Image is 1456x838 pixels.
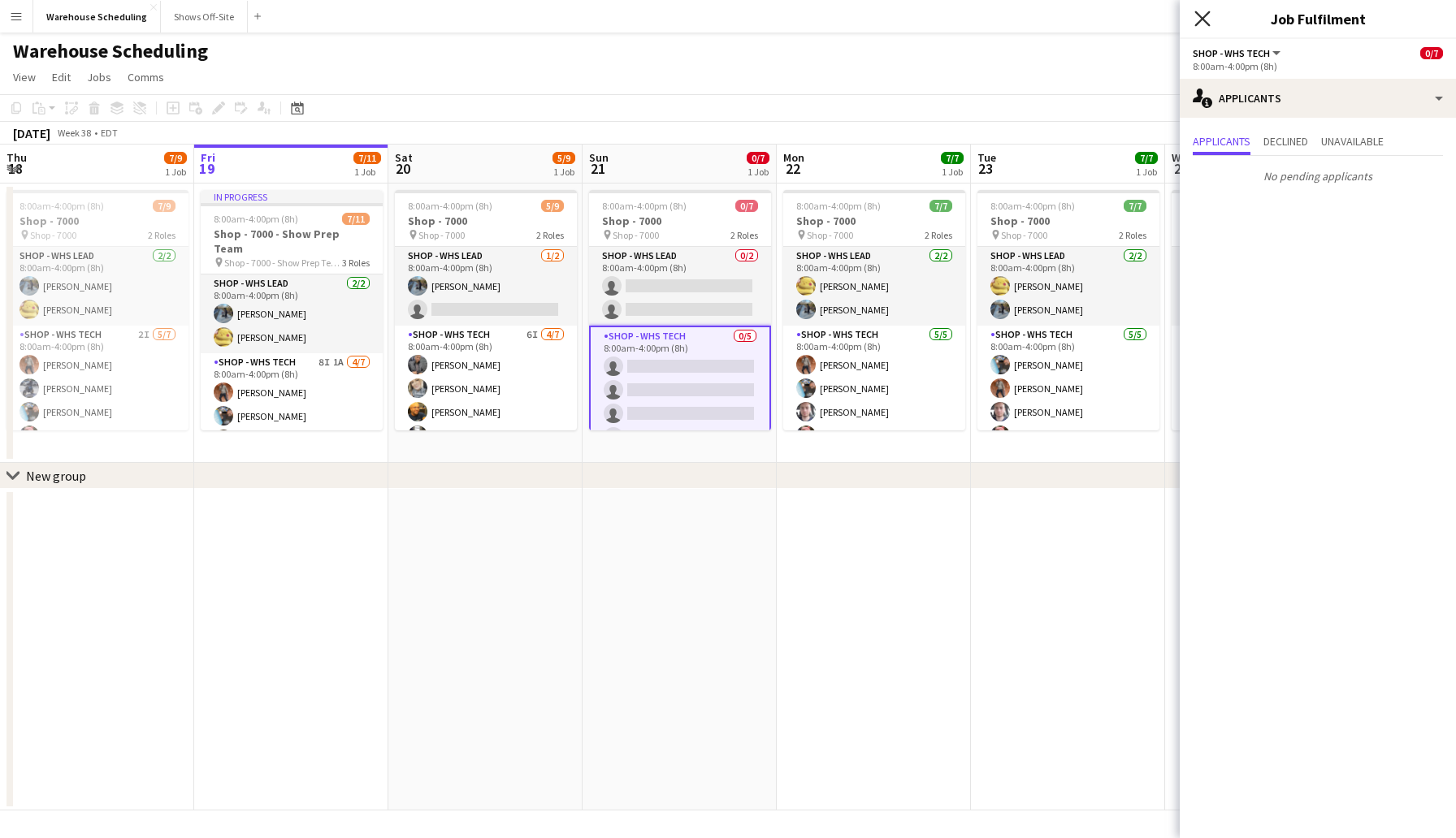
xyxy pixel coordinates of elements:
h3: Shop - 7000 [783,214,965,228]
a: Comms [121,67,171,88]
app-card-role: Shop - WHS Tech5/58:00am-4:00pm (8h)[PERSON_NAME][PERSON_NAME][PERSON_NAME][PERSON_NAME] [783,326,965,475]
span: Shop - 7000 [418,229,465,241]
span: 24 [1169,159,1193,178]
div: 1 Job [747,166,769,178]
span: 2 Roles [730,229,758,241]
span: Jobs [87,70,111,84]
div: 1 Job [1136,166,1157,178]
app-card-role: Shop - WHS Tech2I5/78:00am-4:00pm (8h)[PERSON_NAME][PERSON_NAME][PERSON_NAME][PERSON_NAME] [6,326,188,522]
app-card-role: Shop - WHS Lead0/28:00am-4:00pm (8h) [589,247,771,326]
span: 5/9 [552,152,575,164]
app-card-role: Shop - WHS Lead2/28:00am-4:00pm (8h)[PERSON_NAME][PERSON_NAME] [6,247,188,326]
span: 23 [975,159,996,178]
div: 1 Job [354,166,380,178]
span: Shop - 7000 [1001,229,1047,241]
span: 8:00am-4:00pm (8h) [602,200,687,212]
a: Jobs [80,67,118,88]
span: 7/7 [1124,200,1146,212]
app-job-card: 8:00am-4:00pm (8h)0/7Shop - 7000 Shop - 70002 RolesShop - WHS Lead0/28:00am-4:00pm (8h) Shop - WH... [589,190,771,430]
span: 7/11 [353,152,381,164]
span: Tue [977,150,996,165]
span: Wed [1172,150,1193,165]
span: 7/7 [929,200,952,212]
span: 2 Roles [148,229,175,241]
app-job-card: 8:00am-4:00pm (8h)6/7Shop - 7000 Shop - 70002 RolesShop - WHS Lead2/28:00am-4:00pm (8h)[PERSON_NA... [1172,190,1354,430]
span: 8:00am-4:00pm (8h) [408,200,492,212]
app-job-card: 8:00am-4:00pm (8h)7/7Shop - 7000 Shop - 70002 RolesShop - WHS Lead2/28:00am-4:00pm (8h)[PERSON_NA... [783,190,965,430]
span: 21 [587,159,609,178]
span: 8:00am-4:00pm (8h) [990,200,1075,212]
app-card-role: Shop - WHS Lead2/28:00am-4:00pm (8h)[PERSON_NAME][PERSON_NAME] [201,274,383,353]
span: Mon [783,150,804,165]
app-card-role: Shop - WHS Tech3A4/58:00am-4:00pm (8h)[PERSON_NAME][PERSON_NAME][PERSON_NAME][PERSON_NAME] [1172,326,1354,475]
span: 8:00am-4:00pm (8h) [214,213,298,225]
a: Edit [45,67,77,88]
span: 2 Roles [1119,229,1146,241]
h3: Shop - 7000 [1172,214,1354,228]
div: [DATE] [13,125,50,141]
span: Unavailable [1321,136,1384,147]
app-card-role: Shop - WHS Lead2/28:00am-4:00pm (8h)[PERSON_NAME][PERSON_NAME] [977,247,1159,326]
span: Shop - 7000 [807,229,853,241]
app-card-role: Shop - WHS Lead2/28:00am-4:00pm (8h)[PERSON_NAME][PERSON_NAME] [1172,247,1354,326]
span: 0/7 [735,200,758,212]
span: Thu [6,150,27,165]
span: 18 [4,159,27,178]
app-job-card: In progress8:00am-4:00pm (8h)7/11Shop - 7000 - Show Prep Team Shop - 7000 - Show Prep Team3 Roles... [201,190,383,430]
span: Declined [1263,136,1308,147]
h3: Shop - 7000 [977,214,1159,228]
span: Edit [52,70,71,84]
div: New group [26,468,86,484]
span: 5/9 [541,200,564,212]
div: Applicants [1180,79,1456,118]
span: 0/7 [1420,47,1443,59]
span: 20 [392,159,413,178]
h1: Warehouse Scheduling [13,39,208,63]
span: 22 [781,159,804,178]
app-card-role: Shop - WHS Tech0/58:00am-4:00pm (8h) [589,326,771,478]
span: 2 Roles [536,229,564,241]
span: 7/7 [941,152,964,164]
span: Sun [589,150,609,165]
h3: Shop - 7000 [589,214,771,228]
span: Comms [128,70,164,84]
h3: Shop - 7000 [395,214,577,228]
span: 7/9 [153,200,175,212]
app-card-role: Shop - WHS Tech8I1A4/78:00am-4:00pm (8h)[PERSON_NAME][PERSON_NAME] [201,353,383,550]
div: 8:00am-4:00pm (8h) [1193,60,1443,72]
div: 1 Job [553,166,574,178]
span: 0/7 [747,152,769,164]
app-card-role: Shop - WHS Tech6I4/78:00am-4:00pm (8h)[PERSON_NAME][PERSON_NAME][PERSON_NAME][PERSON_NAME] [395,326,577,522]
h3: Shop - 7000 - Show Prep Team [201,227,383,256]
p: No pending applicants [1180,162,1456,190]
span: 8:00am-4:00pm (8h) [796,200,881,212]
app-card-role: Shop - WHS Tech5/58:00am-4:00pm (8h)[PERSON_NAME][PERSON_NAME][PERSON_NAME][PERSON_NAME] [977,326,1159,475]
div: 1 Job [942,166,963,178]
span: 3 Roles [342,257,370,269]
app-job-card: 8:00am-4:00pm (8h)7/7Shop - 7000 Shop - 70002 RolesShop - WHS Lead2/28:00am-4:00pm (8h)[PERSON_NA... [977,190,1159,430]
span: 7/7 [1135,152,1158,164]
span: 2 Roles [925,229,952,241]
span: 19 [198,159,215,178]
button: Shows Off-Site [161,1,248,32]
span: View [13,70,36,84]
span: Applicants [1193,136,1250,147]
span: 7/9 [164,152,187,164]
span: 7/11 [342,213,370,225]
app-card-role: Shop - WHS Lead2/28:00am-4:00pm (8h)[PERSON_NAME][PERSON_NAME] [783,247,965,326]
span: Fri [201,150,215,165]
div: 1 Job [165,166,186,178]
span: Shop - WHS Tech [1193,47,1270,59]
span: Shop - 7000 - Show Prep Team [224,257,342,269]
a: View [6,67,42,88]
h3: Shop - 7000 [6,214,188,228]
span: Shop - 7000 [613,229,659,241]
app-job-card: 8:00am-4:00pm (8h)5/9Shop - 7000 Shop - 70002 RolesShop - WHS Lead1/28:00am-4:00pm (8h)[PERSON_NA... [395,190,577,430]
button: Warehouse Scheduling [33,1,161,32]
